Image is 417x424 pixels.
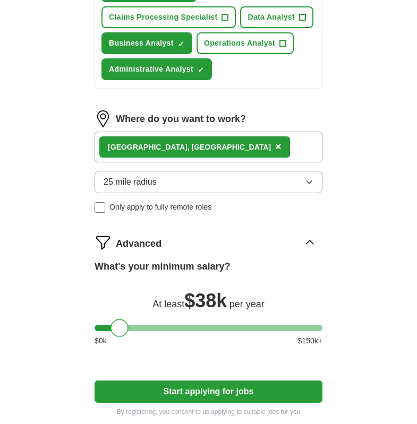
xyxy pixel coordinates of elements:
span: 25 mile radius [104,176,157,188]
button: Claims Processing Specialist [101,6,236,28]
input: Only apply to fully remote roles [95,202,105,213]
span: Claims Processing Specialist [109,12,217,23]
label: What's your minimum salary? [95,259,230,274]
span: $ 38k [184,290,227,311]
button: 25 mile radius [95,171,322,193]
span: × [275,141,282,152]
button: Data Analyst [240,6,313,28]
span: per year [229,299,265,309]
span: Only apply to fully remote roles [109,202,211,213]
button: Business Analyst✓ [101,32,192,54]
p: By registering, you consent to us applying to suitable jobs for you [95,407,322,417]
span: Advanced [116,237,161,251]
span: ✓ [178,40,184,48]
span: Operations Analyst [204,38,275,49]
button: × [275,139,282,155]
span: Data Analyst [248,12,295,23]
label: Where do you want to work? [116,112,246,126]
span: $ 150 k+ [298,335,322,347]
button: Operations Analyst [197,32,294,54]
div: , [GEOGRAPHIC_DATA] [108,142,271,153]
span: At least [152,299,184,309]
strong: [GEOGRAPHIC_DATA] [108,143,188,151]
span: Business Analyst [109,38,174,49]
button: Start applying for jobs [95,380,322,403]
img: filter [95,234,112,251]
span: Administrative Analyst [109,64,193,75]
img: location.png [95,110,112,127]
button: Administrative Analyst✓ [101,58,212,80]
span: ✓ [198,66,204,74]
span: $ 0 k [95,335,107,347]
